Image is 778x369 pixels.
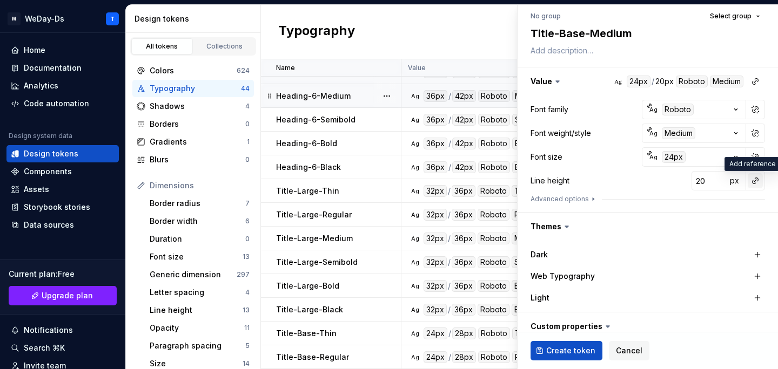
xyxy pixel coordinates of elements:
[512,185,533,197] div: Thin
[512,90,546,102] div: Medium
[424,185,447,197] div: 32px
[150,101,245,112] div: Shadows
[237,66,250,75] div: 624
[727,173,742,188] button: px
[145,319,254,337] a: Opacity11
[411,258,419,266] div: Ag
[452,209,475,221] div: 36px
[247,138,250,146] div: 1
[150,269,237,280] div: Generic dimension
[150,216,245,227] div: Border width
[478,209,509,221] div: Roboto
[411,210,419,219] div: Ag
[150,65,237,76] div: Colors
[531,249,548,260] label: Dark
[276,186,339,196] p: Title-Large-Thin
[424,351,447,363] div: 24px
[245,217,250,225] div: 6
[710,12,752,20] span: Select group
[649,105,658,114] div: Ag
[411,187,419,195] div: Ag
[132,115,254,133] a: Borders0
[478,185,509,197] div: Roboto
[705,9,765,24] button: Select group
[662,127,695,139] div: Medium
[452,327,476,339] div: 28px
[448,233,451,244] div: /
[6,339,119,357] button: Search ⌘K
[276,304,343,315] p: Title-Large-Black
[448,185,451,197] div: /
[411,163,419,172] div: Ag
[150,251,243,262] div: Font size
[24,220,74,230] div: Data sources
[448,304,451,316] div: /
[649,129,658,138] div: Ag
[452,114,476,126] div: 42px
[662,151,686,163] div: 24px
[692,171,727,190] input: 20
[150,234,245,244] div: Duration
[245,235,250,243] div: 0
[478,256,509,268] div: Roboto
[244,324,250,332] div: 11
[241,84,250,93] div: 44
[6,163,119,180] a: Components
[132,98,254,115] a: Shadows4
[24,184,49,195] div: Assets
[478,233,509,244] div: Roboto
[512,304,536,316] div: Black
[6,322,119,339] button: Notifications
[135,42,189,51] div: All tokens
[132,80,254,97] a: Typography44
[512,161,537,173] div: Black
[132,133,254,151] a: Gradients1
[424,280,447,292] div: 32px
[145,337,254,354] a: Paragraph spacing5
[448,161,451,173] div: /
[424,327,447,339] div: 24px
[150,287,245,298] div: Letter spacing
[145,284,254,301] a: Letter spacing4
[531,195,598,203] button: Advanced options
[42,290,93,301] span: Upgrade plan
[6,95,119,112] a: Code automation
[531,341,602,360] button: Create token
[424,233,447,244] div: 32px
[6,181,119,198] a: Assets
[424,256,447,268] div: 32px
[411,234,419,243] div: Ag
[424,90,447,102] div: 36px
[424,304,447,316] div: 32px
[478,351,510,363] div: Roboto
[452,138,476,149] div: 42px
[531,292,549,303] label: Light
[6,77,119,94] a: Analytics
[24,63,82,73] div: Documentation
[243,359,250,368] div: 14
[276,233,353,244] p: Title-Large-Medium
[512,256,551,268] div: Semibold
[243,252,250,261] div: 13
[25,13,64,24] div: WeDay-Ds
[424,161,447,173] div: 36px
[424,209,447,221] div: 32px
[452,256,475,268] div: 36px
[150,323,244,333] div: Opacity
[150,180,250,191] div: Dimensions
[24,98,89,109] div: Code automation
[452,90,476,102] div: 42px
[546,345,595,356] span: Create token
[2,7,123,30] button: MWeDay-DsT
[411,282,419,290] div: Ag
[411,92,419,100] div: Ag
[614,77,622,86] div: Ag
[145,195,254,212] a: Border radius7
[411,115,419,124] div: Ag
[616,345,642,356] span: Cancel
[452,233,475,244] div: 36px
[662,104,694,115] div: Roboto
[6,59,119,77] a: Documentation
[478,327,510,339] div: Roboto
[452,185,475,197] div: 36px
